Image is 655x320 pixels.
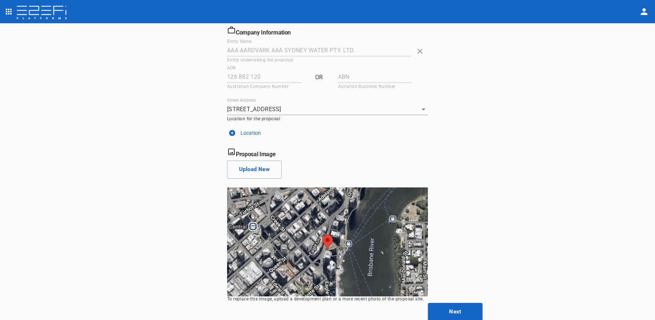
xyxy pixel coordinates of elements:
p: Location [241,129,261,137]
img: Proposal Image [227,187,428,296]
button: Location [227,127,428,139]
label: Street Address [227,97,256,103]
button: Open [418,104,429,114]
span: To replace this image, upload a development plan or a more recent photo of the proposal site. [227,296,424,301]
p: Location for the proposal [227,116,428,121]
p: Australian Company Number [227,84,301,89]
p: OR [306,73,332,81]
p: Autralian Business Number [338,84,412,89]
label: ACN [227,65,236,71]
h6: Proposal Image [227,147,428,158]
p: Entity undertaking the proposal [227,57,411,62]
h6: Company Information [227,26,428,36]
label: Entity Name [227,38,251,44]
button: Upload New [227,161,282,179]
